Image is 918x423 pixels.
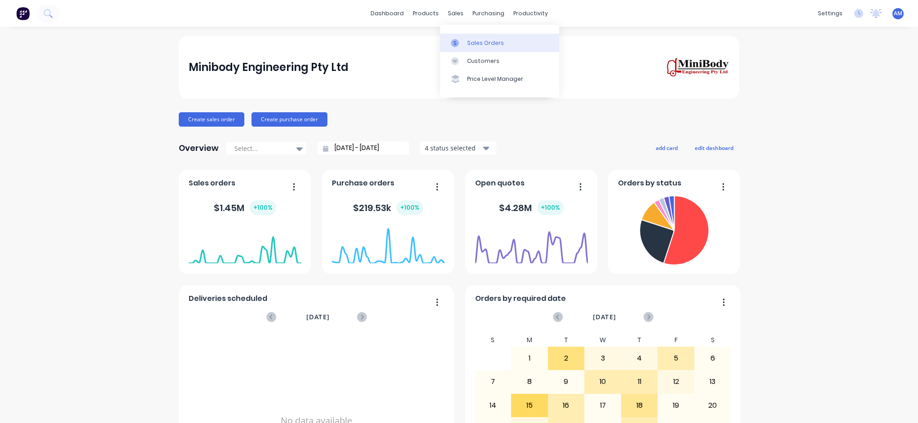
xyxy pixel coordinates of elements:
span: Purchase orders [332,178,394,189]
div: Minibody Engineering Pty Ltd [189,58,349,76]
div: Sales Orders [467,39,504,47]
div: 10 [585,370,621,393]
div: sales [443,7,468,20]
a: dashboard [366,7,408,20]
img: Minibody Engineering Pty Ltd [666,57,729,78]
div: S [694,334,731,347]
div: 6 [695,347,731,370]
div: 4 [622,347,658,370]
button: 4 status selected [420,141,496,155]
div: + 100 % [537,200,564,215]
div: T [621,334,658,347]
span: Orders by status [618,178,681,189]
div: settings [813,7,847,20]
div: 1 [512,347,547,370]
a: Customers [440,52,559,70]
span: [DATE] [306,312,330,322]
button: Create sales order [179,112,244,127]
div: productivity [509,7,552,20]
div: Overview [179,139,219,157]
div: 11 [622,370,658,393]
span: [DATE] [593,312,616,322]
div: 12 [658,370,694,393]
img: Factory [16,7,30,20]
a: Price Level Manager [440,70,559,88]
div: products [408,7,443,20]
div: 17 [585,394,621,417]
div: 7 [475,370,511,393]
span: AM [894,9,902,18]
div: S [475,334,512,347]
div: 2 [548,347,584,370]
span: Sales orders [189,178,235,189]
div: Customers [467,57,499,65]
div: 5 [658,347,694,370]
div: W [584,334,621,347]
div: 20 [695,394,731,417]
button: add card [650,142,684,154]
div: $ 219.53k [353,200,423,215]
div: 16 [548,394,584,417]
div: 9 [548,370,584,393]
a: Sales Orders [440,34,559,52]
div: 8 [512,370,547,393]
div: 3 [585,347,621,370]
span: Open quotes [475,178,525,189]
button: edit dashboard [689,142,739,154]
div: 19 [658,394,694,417]
div: $ 4.28M [499,200,564,215]
span: Orders by required date [475,293,566,304]
div: T [548,334,585,347]
div: $ 1.45M [214,200,276,215]
div: 14 [475,394,511,417]
div: 4 status selected [425,143,481,153]
div: 18 [622,394,658,417]
div: M [511,334,548,347]
div: Price Level Manager [467,75,523,83]
div: 15 [512,394,547,417]
button: Create purchase order [252,112,327,127]
div: 13 [695,370,731,393]
div: purchasing [468,7,509,20]
div: + 100 % [397,200,423,215]
div: F [658,334,694,347]
div: + 100 % [250,200,276,215]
